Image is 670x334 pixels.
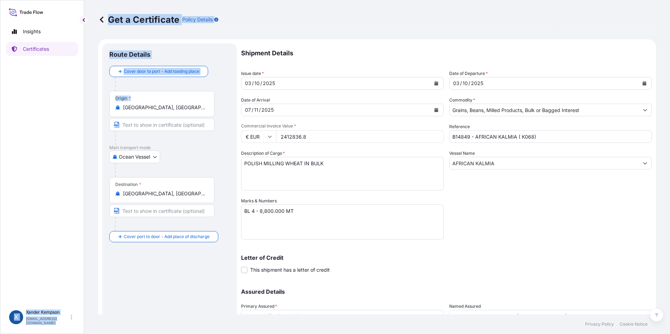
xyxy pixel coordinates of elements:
[252,106,253,114] div: /
[98,14,179,25] p: Get a Certificate
[241,255,652,260] p: Letter of Credit
[250,266,330,273] span: This shipment has a letter of credit
[123,104,206,111] input: Origin
[450,157,639,169] input: Type to search vessel name or IMO
[259,106,261,114] div: /
[460,79,462,88] div: /
[449,130,652,143] input: Enter booking reference
[449,70,488,77] span: Date of Departure
[462,79,469,88] div: month,
[639,78,650,89] button: Calendar
[241,123,444,129] span: Commercial Invoice Value
[241,97,270,104] span: Date of Arrival
[109,145,230,151] p: Main transport mode
[6,42,78,56] a: Certificates
[469,79,470,88] div: /
[276,130,444,143] input: Enter amount
[109,204,214,217] input: Text to appear on certificate
[115,96,131,101] div: Origin
[115,182,141,187] div: Destination
[431,78,442,89] button: Calendar
[253,106,259,114] div: month,
[241,70,264,77] span: Issue date
[449,150,475,157] label: Vessel Name
[123,190,206,197] input: Destination
[109,66,208,77] button: Cover door to port - Add loading place
[6,25,78,39] a: Insights
[449,303,481,310] label: Named Assured
[109,50,150,59] p: Route Details
[109,151,160,163] button: Select transport
[431,104,442,116] button: Calendar
[620,321,648,327] a: Cookie Notice
[109,231,218,242] button: Cover port to door - Add place of discharge
[449,123,470,130] label: Reference
[244,106,252,114] div: day,
[109,118,214,131] input: Text to appear on certificate
[182,16,213,23] p: Policy Details
[470,79,484,88] div: year,
[244,79,252,88] div: day,
[254,79,260,88] div: month,
[639,157,651,169] button: Show suggestions
[261,106,274,114] div: year,
[260,79,262,88] div: /
[241,150,285,157] label: Description of Cargo
[449,97,475,104] label: Commodity
[241,43,652,63] p: Shipment Details
[244,313,301,320] span: Seaboard Trading – IOM
[452,79,460,88] div: day,
[241,197,277,204] label: Marks & Numbers
[262,79,276,88] div: year,
[241,157,444,190] textarea: POLISH MILLING WHEAT IN BULK
[14,314,18,321] span: X
[585,321,614,327] a: Privacy Policy
[241,204,444,239] textarea: BL 4 - 8,800.000 MT
[241,310,444,322] button: Seaboard Trading – IOM
[124,233,210,240] span: Cover port to door - Add place of discharge
[241,303,277,310] span: Primary Assured
[252,79,254,88] div: /
[124,68,199,75] span: Cover door to port - Add loading place
[450,104,639,116] input: Type to search commodity
[26,316,69,325] p: [EMAIL_ADDRESS][DOMAIN_NAME]
[119,153,150,160] span: Ocean Vessel
[26,309,69,315] p: Xander Kempson
[639,104,651,116] button: Show suggestions
[23,46,49,53] p: Certificates
[23,28,41,35] p: Insights
[241,289,652,294] p: Assured Details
